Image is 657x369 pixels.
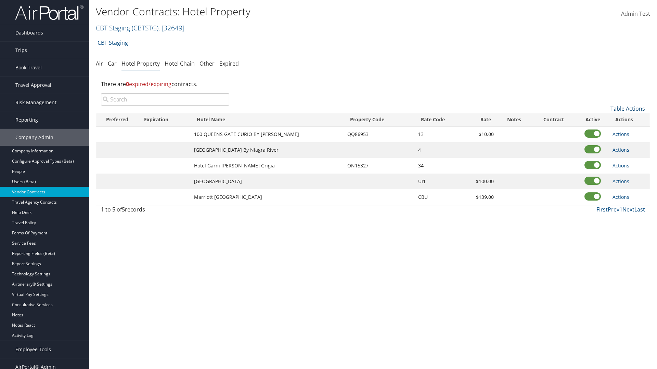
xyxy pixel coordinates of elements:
[609,113,650,126] th: Actions
[96,113,138,126] th: Preferred: activate to sort column ascending
[596,206,608,213] a: First
[15,129,53,146] span: Company Admin
[466,113,497,126] th: Rate: activate to sort column ascending
[576,113,609,126] th: Active: activate to sort column ascending
[191,174,344,189] td: [GEOGRAPHIC_DATA]
[613,131,629,137] a: Actions
[415,113,466,126] th: Rate Code: activate to sort column ascending
[126,80,171,88] span: expired/expiring
[466,174,497,189] td: $100.00
[96,60,103,67] a: Air
[497,113,531,126] th: Notes: activate to sort column ascending
[15,42,27,59] span: Trips
[415,142,466,158] td: 4
[96,75,650,93] div: There are contracts.
[191,189,344,205] td: Marriott [GEOGRAPHIC_DATA]
[191,142,344,158] td: [GEOGRAPHIC_DATA] By Niagra River
[634,206,645,213] a: Last
[199,60,215,67] a: Other
[132,23,158,32] span: ( CBTSTG )
[415,158,466,174] td: 34
[15,94,56,111] span: Risk Management
[15,111,38,128] span: Reporting
[101,205,229,217] div: 1 to 5 of records
[622,206,634,213] a: Next
[415,174,466,189] td: UI1
[96,4,465,19] h1: Vendor Contracts: Hotel Property
[531,113,576,126] th: Contract: activate to sort column ascending
[608,206,619,213] a: Prev
[122,206,125,213] span: 5
[613,147,629,153] a: Actions
[621,10,650,17] span: Admin Test
[344,126,415,142] td: QQ86953
[415,189,466,205] td: CBU
[15,4,83,20] img: airportal-logo.png
[344,158,415,174] td: ON15327
[613,178,629,184] a: Actions
[126,80,129,88] strong: 0
[101,93,229,106] input: Search
[108,60,117,67] a: Car
[191,158,344,174] td: Hotel Garni [PERSON_NAME] Grigia
[15,341,51,358] span: Employee Tools
[158,23,184,32] span: , [ 32649 ]
[344,113,415,126] th: Property Code: activate to sort column ascending
[96,23,184,32] a: CBT Staging
[165,60,195,67] a: Hotel Chain
[15,24,43,41] span: Dashboards
[415,126,466,142] td: 13
[138,113,191,126] th: Expiration: activate to sort column descending
[98,36,128,50] a: CBT Staging
[621,3,650,25] a: Admin Test
[466,189,497,205] td: $139.00
[121,60,160,67] a: Hotel Property
[15,59,42,76] span: Book Travel
[466,126,497,142] td: $10.00
[613,162,629,169] a: Actions
[191,113,344,126] th: Hotel Name: activate to sort column ascending
[191,126,344,142] td: 100 QUEENS GATE CURIO BY [PERSON_NAME]
[619,206,622,213] a: 1
[15,77,51,94] span: Travel Approval
[219,60,239,67] a: Expired
[610,105,645,112] a: Table Actions
[613,194,629,200] a: Actions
